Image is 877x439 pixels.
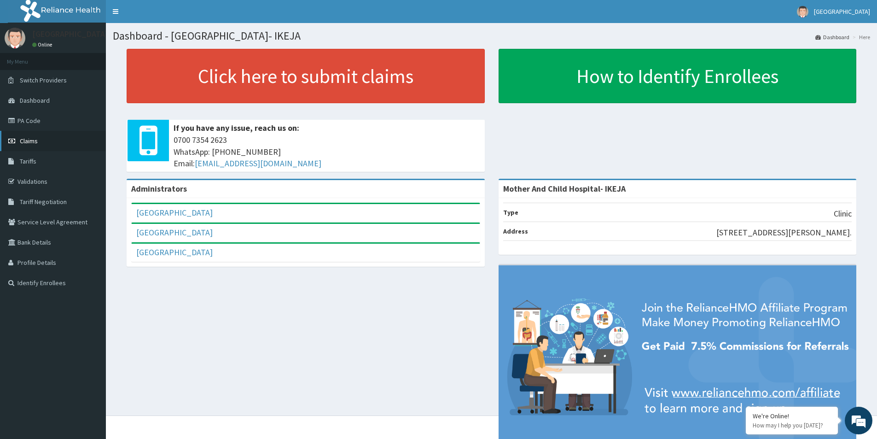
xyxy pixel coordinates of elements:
a: [GEOGRAPHIC_DATA] [136,207,213,218]
strong: Mother And Child Hospital- IKEJA [503,183,626,194]
p: How may I help you today? [753,421,831,429]
span: Tariff Negotiation [20,198,67,206]
a: [GEOGRAPHIC_DATA] [136,247,213,258]
p: Clinic [834,208,852,220]
p: [GEOGRAPHIC_DATA] [32,30,108,38]
span: Claims [20,137,38,145]
span: 0700 7354 2623 WhatsApp: [PHONE_NUMBER] Email: [174,134,480,170]
b: If you have any issue, reach us on: [174,123,299,133]
span: Switch Providers [20,76,67,84]
li: Here [850,33,870,41]
h1: Dashboard - [GEOGRAPHIC_DATA]- IKEJA [113,30,870,42]
img: User Image [5,28,25,48]
span: Tariffs [20,157,36,165]
a: Click here to submit claims [127,49,485,103]
a: Online [32,41,54,48]
b: Address [503,227,528,235]
a: [EMAIL_ADDRESS][DOMAIN_NAME] [195,158,321,169]
img: User Image [797,6,808,18]
div: We're Online! [753,412,831,420]
p: [STREET_ADDRESS][PERSON_NAME]. [716,227,852,239]
span: [GEOGRAPHIC_DATA] [814,7,870,16]
a: How to Identify Enrollees [499,49,857,103]
b: Type [503,208,518,217]
a: [GEOGRAPHIC_DATA] [136,227,213,238]
span: Dashboard [20,96,50,105]
b: Administrators [131,183,187,194]
a: Dashboard [815,33,849,41]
